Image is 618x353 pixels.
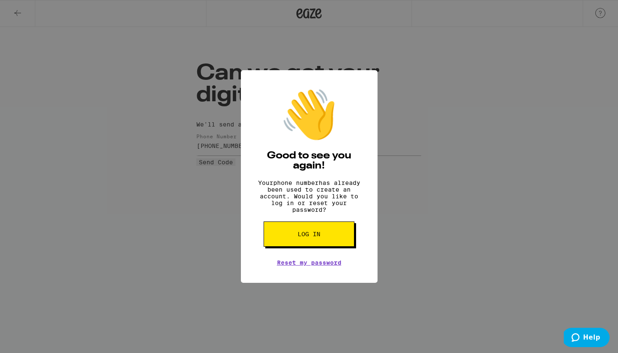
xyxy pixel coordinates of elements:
button: Log in [264,221,354,247]
p: Your phone number has already been used to create an account. Would you like to log in or reset y... [254,179,365,213]
a: Reset my password [277,259,341,266]
h2: Good to see you again! [254,151,365,171]
div: 👋 [280,87,338,142]
span: Log in [298,231,320,237]
iframe: Opens a widget where you can find more information [564,328,610,349]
